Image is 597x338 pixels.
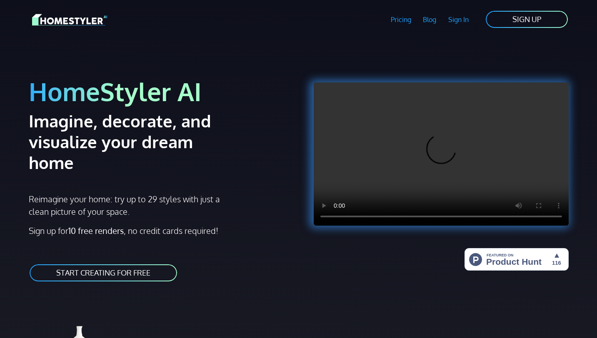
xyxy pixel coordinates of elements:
[485,10,569,29] a: SIGN UP
[29,110,241,173] h2: Imagine, decorate, and visualize your dream home
[32,12,107,27] img: HomeStyler AI logo
[385,10,417,29] a: Pricing
[465,248,569,271] img: HomeStyler AI - Interior Design Made Easy: One Click to Your Dream Home | Product Hunt
[29,76,294,107] h1: HomeStyler AI
[29,193,227,218] p: Reimagine your home: try up to 29 styles with just a clean picture of your space.
[68,225,124,236] strong: 10 free renders
[29,263,178,282] a: START CREATING FOR FREE
[442,10,475,29] a: Sign In
[417,10,442,29] a: Blog
[29,224,294,237] p: Sign up for , no credit cards required!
